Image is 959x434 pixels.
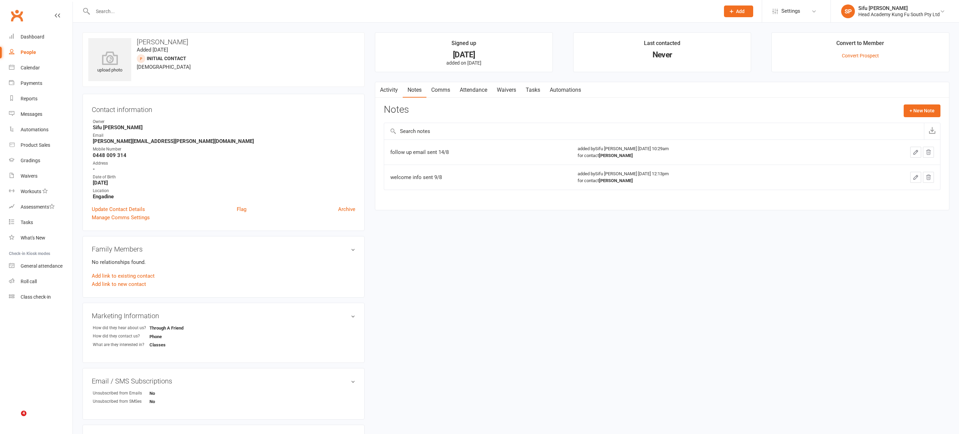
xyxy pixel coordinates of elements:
[21,96,37,101] div: Reports
[9,215,73,230] a: Tasks
[403,82,426,98] a: Notes
[21,411,26,416] span: 4
[9,153,73,168] a: Gradings
[836,39,884,51] div: Convert to Member
[92,258,355,266] p: No relationships found.
[21,65,40,70] div: Calendar
[88,38,359,46] h3: [PERSON_NAME]
[781,3,800,19] span: Settings
[21,189,41,194] div: Workouts
[92,205,145,213] a: Update Contact Details
[9,230,73,246] a: What's New
[7,411,23,427] iframe: Intercom live chat
[521,82,545,98] a: Tasks
[21,127,48,132] div: Automations
[93,342,149,348] div: What are they interested in?
[842,53,879,58] a: Convert Prospect
[9,29,73,45] a: Dashboard
[9,137,73,153] a: Product Sales
[841,4,855,18] div: SP
[390,149,562,156] div: follow up email sent 14/8
[578,145,839,159] div: added by Sifu [PERSON_NAME] [DATE] 10:29am
[93,188,355,194] div: Location
[93,160,355,167] div: Address
[93,325,149,331] div: How did they hear about us?
[92,245,355,253] h3: Family Members
[237,205,246,213] a: Flag
[93,166,355,172] strong: -
[21,220,33,225] div: Tasks
[92,280,146,288] a: Add link to new contact
[9,258,73,274] a: General attendance kiosk mode
[390,174,562,181] div: welcome info sent 9/8
[9,184,73,199] a: Workouts
[92,213,150,222] a: Manage Comms Settings
[724,5,753,17] button: Add
[21,173,37,179] div: Waivers
[93,146,355,153] div: Mobile Number
[93,390,149,397] div: Unsubscribed from Emails
[137,47,168,53] time: Added [DATE]
[580,51,745,58] div: Never
[93,193,355,200] strong: Engadine
[644,39,680,51] div: Last contacted
[93,138,355,144] strong: [PERSON_NAME][EMAIL_ADDRESS][PERSON_NAME][DOMAIN_NAME]
[21,142,50,148] div: Product Sales
[9,107,73,122] a: Messages
[21,279,37,284] div: Roll call
[93,174,355,180] div: Date of Birth
[451,39,476,51] div: Signed up
[9,274,73,289] a: Roll call
[9,289,73,305] a: Class kiosk mode
[149,334,189,339] strong: Phone
[93,119,355,125] div: Owner
[381,51,546,58] div: [DATE]
[92,312,355,320] h3: Marketing Information
[91,7,715,16] input: Search...
[21,34,44,40] div: Dashboard
[599,153,633,158] strong: [PERSON_NAME]
[426,82,455,98] a: Comms
[21,235,45,241] div: What's New
[21,204,55,210] div: Assessments
[8,7,25,24] a: Clubworx
[149,399,189,404] strong: No
[9,122,73,137] a: Automations
[137,64,191,70] span: [DEMOGRAPHIC_DATA]
[9,168,73,184] a: Waivers
[904,104,940,117] button: + New Note
[93,124,355,131] strong: Sifu [PERSON_NAME]
[93,132,355,139] div: Email
[381,60,546,66] p: added on [DATE]
[92,272,155,280] a: Add link to existing contact
[858,5,940,11] div: Sifu [PERSON_NAME]
[93,398,149,405] div: Unsubscribed from SMSes
[9,45,73,60] a: People
[92,377,355,385] h3: Email / SMS Subscriptions
[338,205,355,213] a: Archive
[147,56,186,61] span: Initial Contact
[578,152,839,159] div: for contact
[21,158,40,163] div: Gradings
[578,170,839,184] div: added by Sifu [PERSON_NAME] [DATE] 12:13pm
[149,391,189,396] strong: No
[9,76,73,91] a: Payments
[9,199,73,215] a: Assessments
[92,103,355,113] h3: Contact information
[21,111,42,117] div: Messages
[492,82,521,98] a: Waivers
[21,294,51,300] div: Class check-in
[384,123,924,140] input: Search notes
[578,177,839,184] div: for contact
[21,263,63,269] div: General attendance
[149,342,189,347] strong: Classes
[455,82,492,98] a: Attendance
[88,51,131,74] div: upload photo
[93,152,355,158] strong: 0448 009 314
[384,104,409,117] h3: Notes
[21,80,42,86] div: Payments
[93,180,355,186] strong: [DATE]
[9,60,73,76] a: Calendar
[21,49,36,55] div: People
[858,11,940,18] div: Head Academy Kung Fu South Pty Ltd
